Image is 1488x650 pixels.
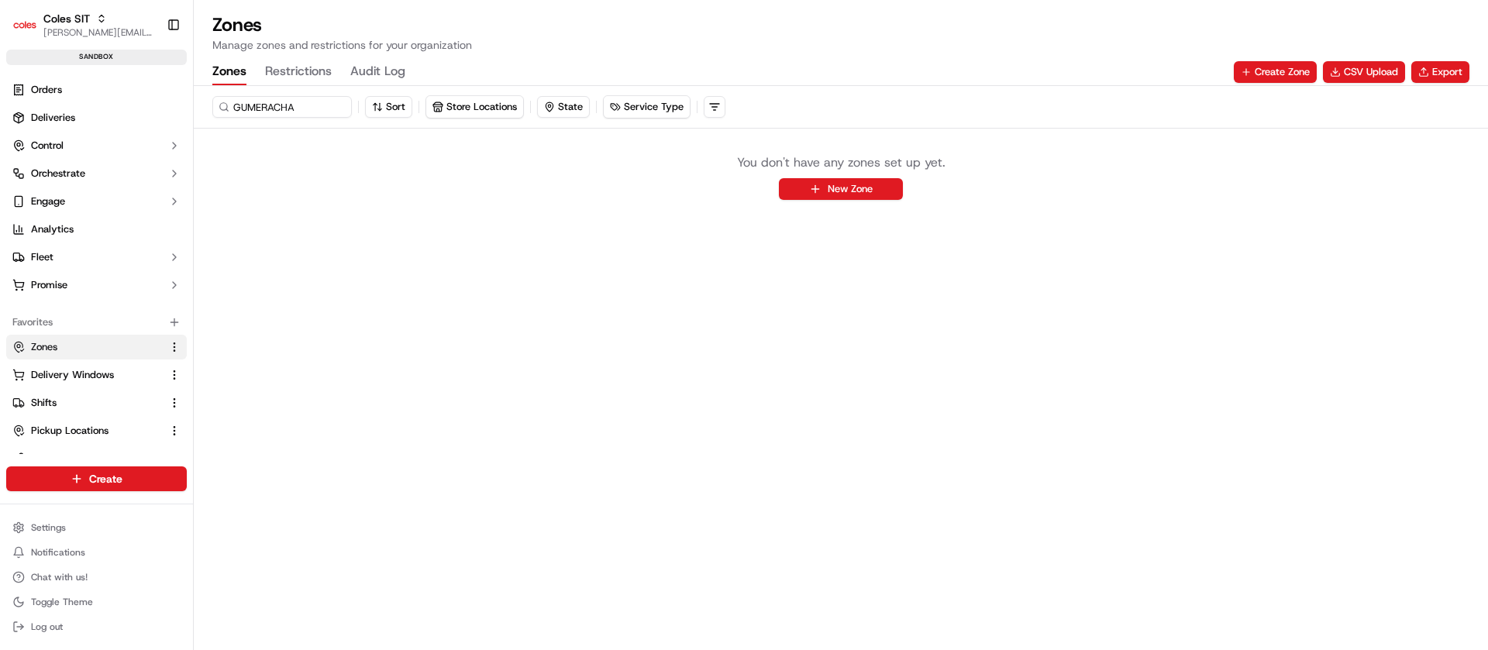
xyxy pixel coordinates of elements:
button: Coles SIT [43,11,90,26]
button: Orchestrate [6,161,187,186]
button: Coles SITColes SIT[PERSON_NAME][EMAIL_ADDRESS][DOMAIN_NAME] [6,6,160,43]
a: 💻API Documentation [125,218,255,246]
a: Delivery Windows [12,368,162,382]
button: Sort [365,96,412,118]
input: Search for a zone [212,96,352,118]
button: Create [6,466,187,491]
button: Engage [6,189,187,214]
span: Engage [31,194,65,208]
div: 📗 [15,226,28,239]
span: Toggle Theme [31,596,93,608]
img: Nash [15,15,46,46]
button: State [537,96,590,118]
div: sandbox [6,50,187,65]
span: Delivery Windows [31,368,114,382]
span: Shifts [31,396,57,410]
img: 1736555255976-a54dd68f-1ca7-489b-9aae-adbdc363a1c4 [15,148,43,176]
span: Settings [31,521,66,534]
img: Coles SIT [12,12,37,37]
button: Store Locations [425,95,524,119]
button: Notifications [6,542,187,563]
button: Promise [6,273,187,297]
button: New Zone [779,178,903,200]
span: Orders [31,83,62,97]
button: CSV Upload [1323,61,1405,83]
button: Service Type [604,96,690,118]
span: Create [89,471,122,487]
button: Shifts [6,390,187,415]
a: Orders [6,77,187,102]
p: Manage zones and restrictions for your organization [212,37,1469,53]
span: Log out [31,621,63,633]
button: Start new chat [263,153,282,171]
span: API Documentation [146,225,249,240]
span: Notifications [31,546,85,559]
span: Analytics [31,222,74,236]
p: Welcome 👋 [15,62,282,87]
div: We're available if you need us! [53,163,196,176]
button: Settings [6,517,187,538]
p: You don't have any zones set up yet. [737,153,945,172]
span: Knowledge Base [31,225,119,240]
span: Zones [31,340,57,354]
button: Create Zone [1234,61,1317,83]
button: [PERSON_NAME][EMAIL_ADDRESS][DOMAIN_NAME] [43,26,154,39]
a: Zones [12,340,162,354]
button: Restrictions [265,59,332,85]
span: Control [31,139,64,153]
button: Chat with us! [6,566,187,588]
button: Toggle Theme [6,591,187,613]
span: Pickup Locations [31,424,108,438]
a: Pickup Locations [12,424,162,438]
a: Shifts [12,396,162,410]
button: Fleet [6,245,187,270]
div: 💻 [131,226,143,239]
span: Deliveries [31,111,75,125]
button: Delivery Windows [6,363,187,387]
button: Log out [6,616,187,638]
button: Store Locations [426,96,523,118]
button: Pickup Locations [6,418,187,443]
div: Start new chat [53,148,254,163]
button: Zones [212,59,246,85]
span: Request Logs [31,452,93,466]
span: Pylon [154,263,188,274]
span: Chat with us! [31,571,88,583]
button: Export [1411,61,1469,83]
a: Analytics [6,217,187,242]
a: Powered byPylon [109,262,188,274]
button: Control [6,133,187,158]
a: Deliveries [6,105,187,130]
a: 📗Knowledge Base [9,218,125,246]
span: Orchestrate [31,167,85,181]
span: Promise [31,278,67,292]
h1: Zones [212,12,1469,37]
input: Got a question? Start typing here... [40,100,279,116]
button: Audit Log [350,59,405,85]
button: Zones [6,335,187,359]
a: Request Logs [12,452,162,466]
span: Fleet [31,250,53,264]
button: Request Logs [6,446,187,471]
div: Favorites [6,310,187,335]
